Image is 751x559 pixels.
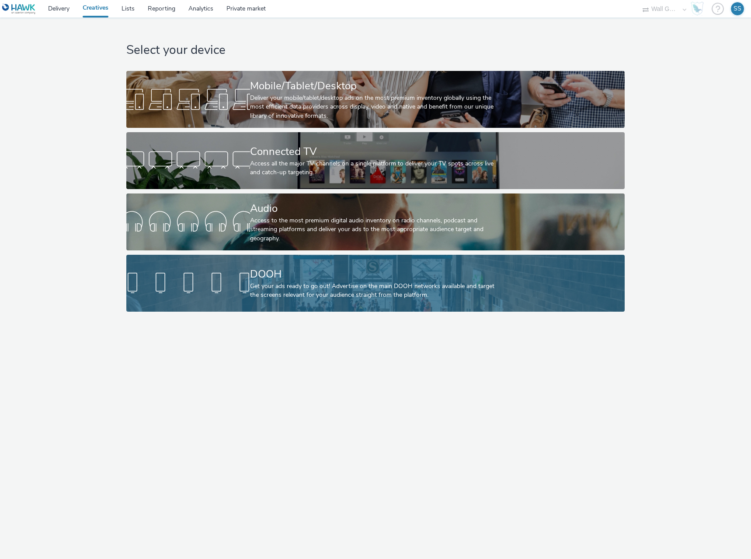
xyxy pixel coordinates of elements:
[250,216,497,243] div: Access to the most premium digital audio inventory on radio channels, podcast and streaming platf...
[2,4,36,14] img: undefined Logo
[126,255,625,312] a: DOOHGet your ads ready to go out! Advertise on the main DOOH networks available and target the sc...
[250,201,497,216] div: Audio
[691,2,704,16] img: Hawk Academy
[250,267,497,282] div: DOOH
[126,193,625,250] a: AudioAccess to the most premium digital audio inventory on radio channels, podcast and streaming ...
[126,132,625,189] a: Connected TVAccess all the major TV channels on a single platform to deliver your TV spots across...
[250,282,497,300] div: Get your ads ready to go out! Advertise on the main DOOH networks available and target the screen...
[691,2,707,16] a: Hawk Academy
[250,94,497,120] div: Deliver your mobile/tablet/desktop ads on the most premium inventory globally using the most effi...
[126,71,625,128] a: Mobile/Tablet/DesktopDeliver your mobile/tablet/desktop ads on the most premium inventory globall...
[250,78,497,94] div: Mobile/Tablet/Desktop
[250,159,497,177] div: Access all the major TV channels on a single platform to deliver your TV spots across live and ca...
[250,144,497,159] div: Connected TV
[126,42,625,59] h1: Select your device
[734,2,741,15] div: SS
